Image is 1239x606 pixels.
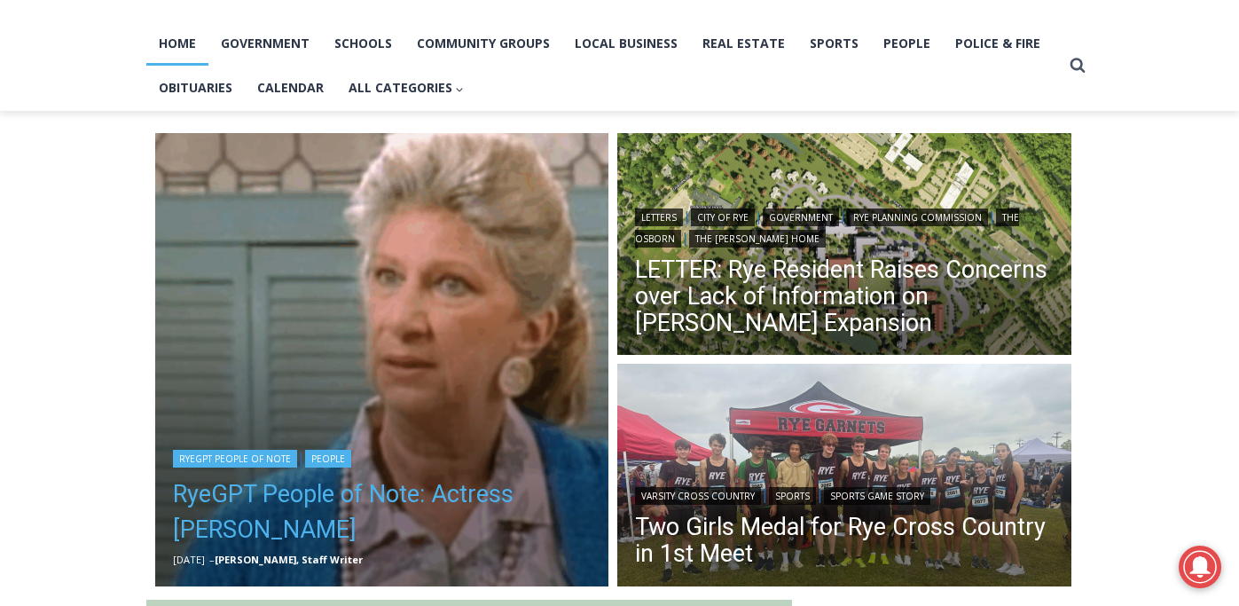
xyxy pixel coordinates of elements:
img: (PHOTO: Sheridan in an episode of ALF. Public Domain.) [155,133,609,587]
span: – [209,553,215,566]
a: Varsity Cross Country [635,487,761,505]
a: Government [208,21,322,66]
a: Government [763,209,839,226]
span: Open Tues. - Sun. [PHONE_NUMBER] [5,183,174,250]
a: Read More LETTER: Rye Resident Raises Concerns over Lack of Information on Osborn Expansion [617,133,1071,360]
div: "I learned about the history of a place I’d honestly never considered even as a resident of [GEOG... [448,1,838,172]
button: Child menu of All Categories [336,66,477,110]
a: People [871,21,943,66]
a: Intern @ [DOMAIN_NAME] [427,172,859,221]
div: | | | | | [635,205,1054,248]
a: Sports [769,487,816,505]
a: Rye Planning Commission [847,209,988,226]
a: City of Rye [691,209,755,226]
img: (PHOTO: Illustrative plan of The Osborn's proposed site plan from the July 10, 2025 planning comm... [617,133,1071,360]
img: (PHOTO: The Rye Varsity Cross Country team after their first meet on Saturday, September 6, 2025.... [617,364,1071,591]
a: RyeGPT People of Note [173,450,297,468]
a: Letters [635,209,683,226]
a: Local Business [562,21,690,66]
a: Community Groups [404,21,562,66]
div: "[PERSON_NAME]'s draw is the fine variety of pristine raw fish kept on hand" [183,111,261,212]
a: Calendar [245,66,336,110]
a: Read More Two Girls Medal for Rye Cross Country in 1st Meet [617,364,1071,591]
a: Read More RyeGPT People of Note: Actress Liz Sheridan [155,133,609,587]
button: View Search Form [1062,50,1094,82]
a: RyeGPT People of Note: Actress [PERSON_NAME] [173,476,592,547]
a: Real Estate [690,21,797,66]
div: | | [635,484,1054,505]
a: The [PERSON_NAME] Home [689,230,826,248]
a: Schools [322,21,404,66]
a: Obituaries [146,66,245,110]
a: LETTER: Rye Resident Raises Concerns over Lack of Information on [PERSON_NAME] Expansion [635,256,1054,336]
a: Home [146,21,208,66]
a: Police & Fire [943,21,1053,66]
a: Sports Game Story [824,487,930,505]
a: [PERSON_NAME], Staff Writer [215,553,363,566]
nav: Primary Navigation [146,21,1062,111]
span: Intern @ [DOMAIN_NAME] [464,177,822,216]
div: | [173,446,592,468]
a: Two Girls Medal for Rye Cross Country in 1st Meet [635,514,1054,567]
time: [DATE] [173,553,205,566]
a: Sports [797,21,871,66]
a: People [305,450,351,468]
a: Open Tues. - Sun. [PHONE_NUMBER] [1,178,178,221]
